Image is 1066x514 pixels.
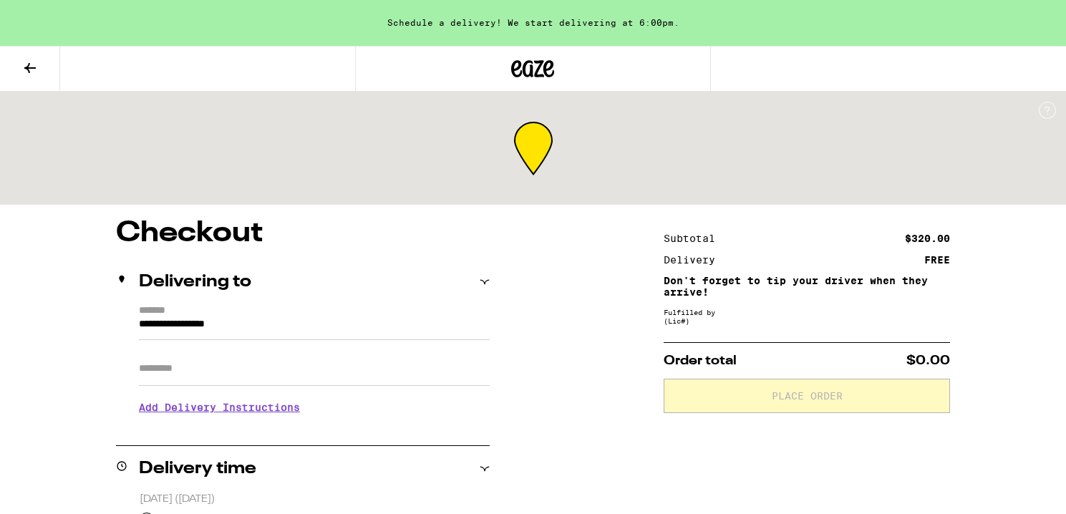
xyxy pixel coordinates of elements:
h3: Add Delivery Instructions [139,391,490,424]
span: $0.00 [906,354,950,367]
span: Order total [664,354,737,367]
div: FREE [924,255,950,265]
div: Delivery [664,255,725,265]
div: $320.00 [905,233,950,243]
p: Don't forget to tip your driver when they arrive! [664,275,950,298]
div: Subtotal [664,233,725,243]
button: Place Order [664,379,950,413]
h2: Delivery time [139,460,256,477]
p: [DATE] ([DATE]) [140,493,490,506]
h2: Delivering to [139,273,251,291]
span: Place Order [772,391,843,401]
p: We'll contact you at [PHONE_NUMBER] when we arrive [139,424,490,435]
h1: Checkout [116,219,490,248]
div: Fulfilled by (Lic# ) [664,308,950,325]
